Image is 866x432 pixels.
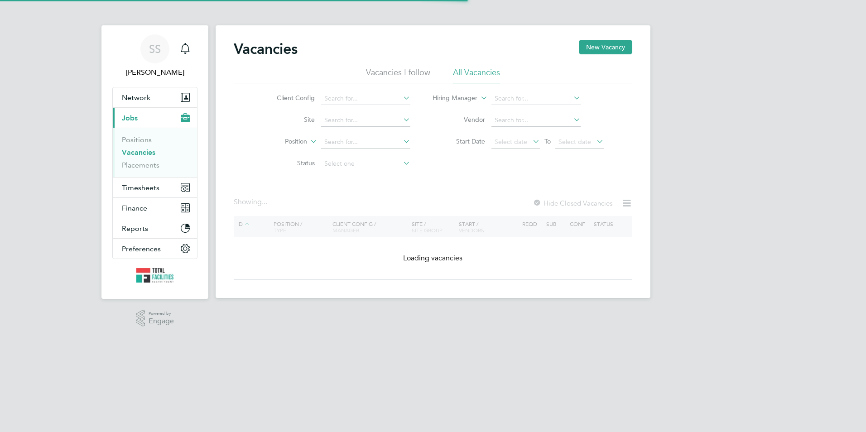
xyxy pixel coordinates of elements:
[136,310,174,327] a: Powered byEngage
[112,67,197,78] span: Sam Skinner
[321,158,410,170] input: Select one
[321,114,410,127] input: Search for...
[122,114,138,122] span: Jobs
[263,94,315,102] label: Client Config
[122,135,152,144] a: Positions
[366,67,430,83] li: Vacancies I follow
[122,224,148,233] span: Reports
[579,40,632,54] button: New Vacancy
[234,197,269,207] div: Showing
[491,92,581,105] input: Search for...
[255,137,307,146] label: Position
[263,115,315,124] label: Site
[112,34,197,78] a: SS[PERSON_NAME]
[321,136,410,149] input: Search for...
[542,135,553,147] span: To
[558,138,591,146] span: Select date
[113,108,197,128] button: Jobs
[263,159,315,167] label: Status
[122,161,159,169] a: Placements
[433,137,485,145] label: Start Date
[122,93,150,102] span: Network
[113,218,197,238] button: Reports
[136,268,173,283] img: tfrecruitment-logo-retina.png
[122,245,161,253] span: Preferences
[491,114,581,127] input: Search for...
[495,138,527,146] span: Select date
[113,239,197,259] button: Preferences
[262,197,267,206] span: ...
[321,92,410,105] input: Search for...
[453,67,500,83] li: All Vacancies
[122,148,155,157] a: Vacancies
[234,40,298,58] h2: Vacancies
[149,310,174,317] span: Powered by
[149,317,174,325] span: Engage
[533,199,612,207] label: Hide Closed Vacancies
[433,115,485,124] label: Vendor
[122,183,159,192] span: Timesheets
[113,87,197,107] button: Network
[112,268,197,283] a: Go to home page
[122,204,147,212] span: Finance
[113,128,197,177] div: Jobs
[113,198,197,218] button: Finance
[425,94,477,103] label: Hiring Manager
[149,43,161,55] span: SS
[113,178,197,197] button: Timesheets
[101,25,208,299] nav: Main navigation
